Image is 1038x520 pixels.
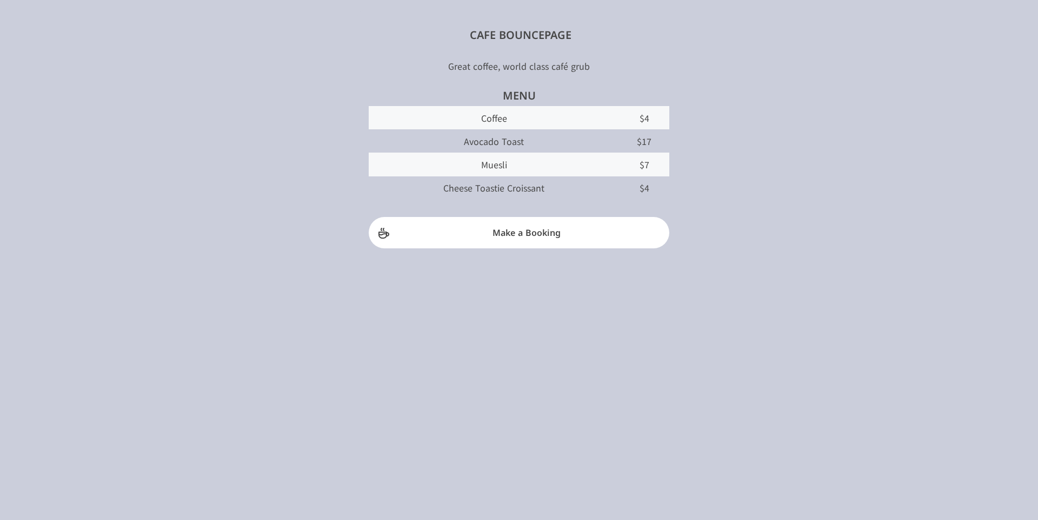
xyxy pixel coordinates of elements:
td: $4 [620,106,669,129]
td: Muesli [369,153,620,176]
div: Great coffee, world class café grub [369,60,669,75]
td: $4 [620,176,669,200]
td: Avocado Toast [369,129,620,153]
a: Make a Booking [369,217,669,248]
td: $17 [620,129,669,153]
div: Menu [369,88,669,106]
td: $7 [620,153,669,176]
td: Coffee [369,106,620,129]
td: Cheese Toastie Croissant [369,176,620,200]
h1: Cafe BouncePage [470,27,571,43]
span: Make a Booking [377,226,665,239]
